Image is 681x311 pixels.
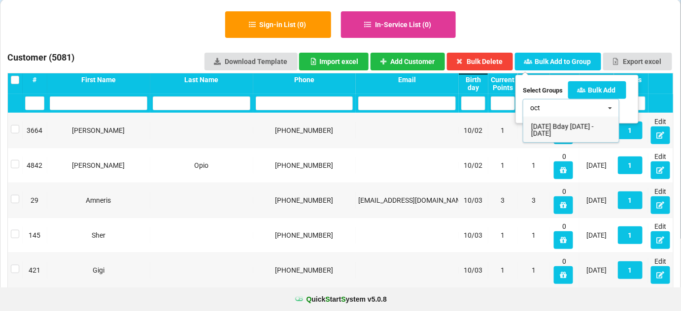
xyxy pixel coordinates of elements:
[25,195,44,205] div: 29
[520,195,547,205] div: 3
[568,81,626,99] button: Bulk Add
[50,195,147,205] div: Amneris
[326,295,330,303] span: S
[371,53,445,70] button: Add Customer
[520,265,547,275] div: 1
[582,195,611,205] div: [DATE]
[582,230,611,240] div: [DATE]
[358,76,456,84] div: Email
[491,195,515,205] div: 3
[515,53,602,70] button: Bulk Add to Group
[7,52,74,66] h3: Customer ( 5081 )
[461,195,485,205] div: 10/03
[358,195,456,205] div: [EMAIL_ADDRESS][DOMAIN_NAME]
[552,152,577,179] div: 0
[25,76,44,84] div: #
[491,230,515,240] div: 1
[651,117,671,144] div: Edit
[50,160,147,170] div: [PERSON_NAME]
[461,76,485,92] div: Birth day
[523,86,563,95] label: Select Groups
[491,125,515,135] div: 1
[520,125,547,135] div: 1
[491,265,515,275] div: 1
[50,125,147,135] div: [PERSON_NAME]
[582,265,611,275] div: [DATE]
[25,125,44,135] div: 3664
[50,230,147,240] div: Sher
[618,191,643,209] button: 1
[50,265,147,275] div: Gigi
[552,187,577,214] div: 0
[461,125,485,135] div: 10/02
[531,123,594,137] span: [DATE] Bday [DATE] - [DATE]
[341,11,456,38] button: In-Service List (0)
[520,160,547,170] div: 1
[618,122,643,139] button: 1
[256,76,353,84] div: Phone
[461,230,485,240] div: 10/03
[153,160,250,170] div: Opio
[651,152,671,179] div: Edit
[204,53,298,70] a: Download Template
[25,160,44,170] div: 4842
[256,230,353,240] div: [PHONE_NUMBER]
[306,295,312,303] span: Q
[552,256,577,284] div: 0
[491,160,515,170] div: 1
[603,53,672,70] button: Export excel
[651,187,671,214] div: Edit
[306,294,387,304] b: uick tart ystem v 5.0.8
[309,58,358,65] div: Import excel
[491,76,515,92] div: Current Points
[582,160,611,170] div: [DATE]
[256,125,353,135] div: [PHONE_NUMBER]
[25,230,44,240] div: 145
[461,265,485,275] div: 10/03
[651,256,671,284] div: Edit
[461,160,485,170] div: 10/02
[651,221,671,249] div: Edit
[618,261,643,279] button: 1
[294,294,304,304] img: favicon.ico
[520,230,547,240] div: 1
[256,265,353,275] div: [PHONE_NUMBER]
[618,226,643,244] button: 1
[341,295,345,303] span: S
[447,53,513,70] button: Bulk Delete
[50,76,147,84] div: First Name
[552,221,577,249] div: 0
[225,11,331,38] button: Sign-in List (0)
[25,265,44,275] div: 421
[153,76,250,84] div: Last Name
[256,160,353,170] div: [PHONE_NUMBER]
[299,53,369,70] button: Import excel
[618,156,643,174] button: 1
[256,195,353,205] div: [PHONE_NUMBER]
